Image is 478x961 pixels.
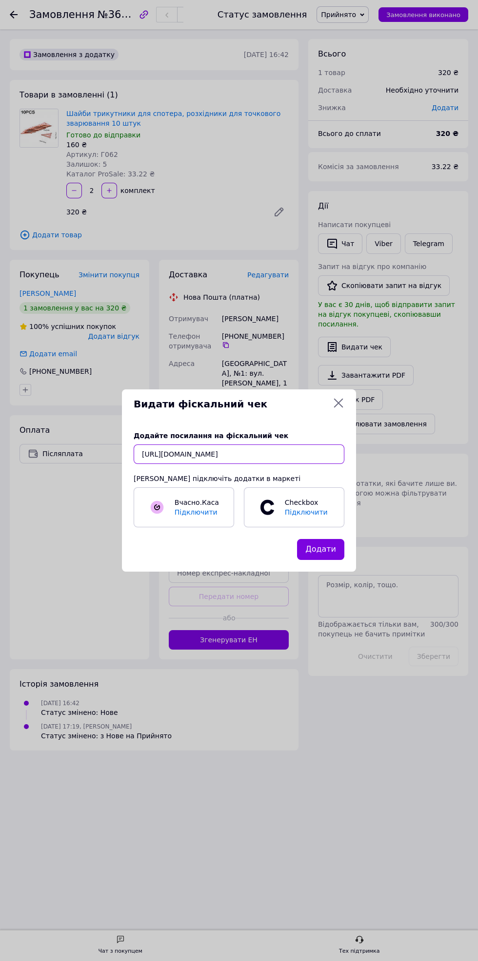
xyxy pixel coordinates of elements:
[134,444,344,464] input: URL чека
[244,487,344,527] a: CheckboxПідключити
[134,487,234,527] a: Вчасно.КасаПідключити
[175,499,219,506] span: Вчасно.Каса
[297,539,344,560] button: Додати
[134,397,329,411] span: Видати фіскальний чек
[134,432,288,440] span: Додайте посилання на фіскальний чек
[134,474,344,483] div: [PERSON_NAME] підключіть додатки в маркеті
[285,508,328,516] span: Підключити
[280,498,334,517] span: Checkbox
[175,508,218,516] span: Підключити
